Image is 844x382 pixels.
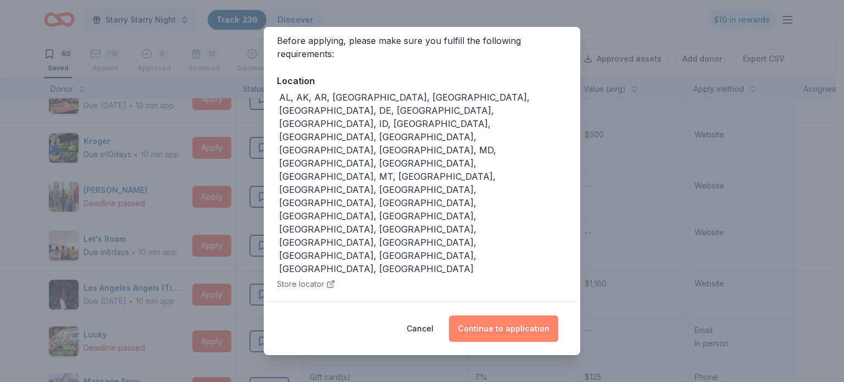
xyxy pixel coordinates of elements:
button: Continue to application [449,315,558,342]
div: Location [277,74,567,88]
button: Store locator [277,278,335,291]
div: AL, AK, AR, [GEOGRAPHIC_DATA], [GEOGRAPHIC_DATA], [GEOGRAPHIC_DATA], DE, [GEOGRAPHIC_DATA], [GEOG... [279,91,567,275]
div: Before applying, please make sure you fulfill the following requirements: [277,34,567,60]
button: Cancel [407,315,434,342]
